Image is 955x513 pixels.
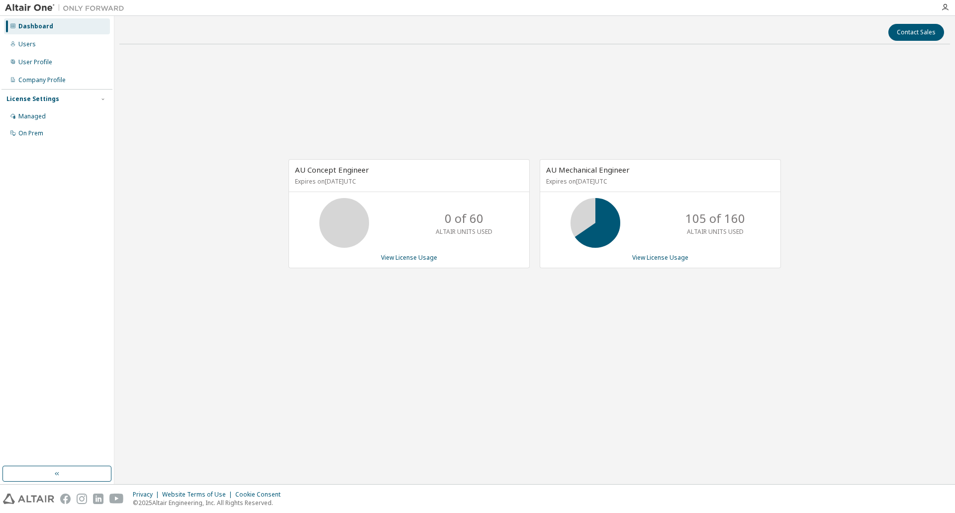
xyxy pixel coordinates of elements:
[162,491,235,499] div: Website Terms of Use
[18,40,36,48] div: Users
[687,227,744,236] p: ALTAIR UNITS USED
[109,494,124,504] img: youtube.svg
[18,129,43,137] div: On Prem
[888,24,944,41] button: Contact Sales
[546,177,772,186] p: Expires on [DATE] UTC
[546,165,630,175] span: AU Mechanical Engineer
[632,253,688,262] a: View License Usage
[381,253,437,262] a: View License Usage
[133,491,162,499] div: Privacy
[60,494,71,504] img: facebook.svg
[77,494,87,504] img: instagram.svg
[5,3,129,13] img: Altair One
[6,95,59,103] div: License Settings
[295,165,369,175] span: AU Concept Engineer
[18,76,66,84] div: Company Profile
[18,58,52,66] div: User Profile
[133,499,286,507] p: © 2025 Altair Engineering, Inc. All Rights Reserved.
[445,210,483,227] p: 0 of 60
[3,494,54,504] img: altair_logo.svg
[18,112,46,120] div: Managed
[93,494,103,504] img: linkedin.svg
[685,210,745,227] p: 105 of 160
[436,227,492,236] p: ALTAIR UNITS USED
[295,177,521,186] p: Expires on [DATE] UTC
[18,22,53,30] div: Dashboard
[235,491,286,499] div: Cookie Consent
